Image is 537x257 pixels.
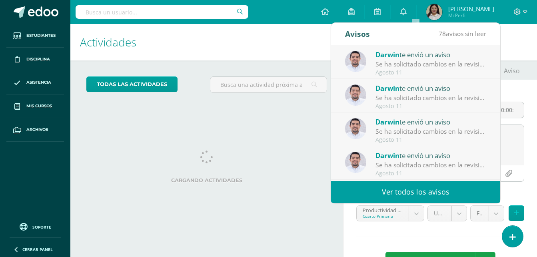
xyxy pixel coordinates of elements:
span: Unidad 4 [434,206,445,221]
img: 1dc3b97bb891b8df9f4c0cb0359b6b14.png [345,152,366,173]
span: Disciplina [26,56,50,62]
span: Darwin [375,84,399,93]
span: Asistencia [26,79,51,86]
div: Agosto 11 [375,137,487,143]
a: Mis cursos [6,94,64,118]
input: Busca un usuario... [76,5,248,19]
span: 78 [439,29,446,38]
span: Aviso [504,61,520,80]
a: Formativo (80.0%) [471,206,504,221]
span: Archivos [26,126,48,133]
span: Soporte [32,224,51,230]
span: Estudiantes [26,32,56,39]
a: Productividad y Desarrollo 'A'Cuarto Primaria [357,206,424,221]
h1: Actividades [80,24,333,60]
img: 1dc3b97bb891b8df9f4c0cb0359b6b14.png [345,84,366,106]
div: Productividad y Desarrollo 'A' [363,206,403,213]
div: Agosto 11 [375,69,487,76]
div: Se ha solicitado cambios en la revisión de la unidad Unidad 3 para el curso Emprendimiento para l... [375,60,487,69]
img: 795643ad398215365c5f6a793c49440f.png [426,4,442,20]
input: Busca una actividad próxima aquí... [210,77,327,92]
a: todas las Actividades [86,76,178,92]
span: Cerrar panel [22,247,53,252]
a: Archivos [6,118,64,142]
a: Unidad 4 [428,206,467,221]
span: [PERSON_NAME] [448,5,494,13]
a: Soporte [10,221,61,232]
div: Agosto 11 [375,103,487,110]
div: te envió un aviso [375,116,487,127]
a: Disciplina [6,48,64,71]
span: Mis cursos [26,103,52,109]
div: te envió un aviso [375,83,487,93]
a: Ver todos los avisos [331,181,500,203]
span: Darwin [375,117,399,126]
a: Aviso [486,60,529,80]
span: Mi Perfil [448,12,494,19]
span: avisos sin leer [439,29,486,38]
div: te envió un aviso [375,150,487,161]
img: 1dc3b97bb891b8df9f4c0cb0359b6b14.png [345,51,366,72]
img: 1dc3b97bb891b8df9f4c0cb0359b6b14.png [345,118,366,139]
span: Darwin [375,50,399,59]
div: Se ha solicitado cambios en la revisión de la unidad Unidad 3 para el curso Productividad y Desar... [375,127,487,136]
div: te envió un aviso [375,49,487,60]
a: Estudiantes [6,24,64,48]
div: Avisos [345,23,370,45]
div: Se ha solicitado cambios en la revisión de la unidad Unidad 3 para el curso Productividad y Desar... [375,161,487,170]
label: Cargando actividades [86,177,327,183]
div: Se ha solicitado cambios en la revisión de la unidad Unidad 3 para el curso Emprendimiento para l... [375,93,487,102]
span: Formativo (80.0%) [477,206,483,221]
a: Asistencia [6,71,64,95]
span: Darwin [375,151,399,160]
div: Cuarto Primaria [363,213,403,219]
div: Agosto 11 [375,170,487,177]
